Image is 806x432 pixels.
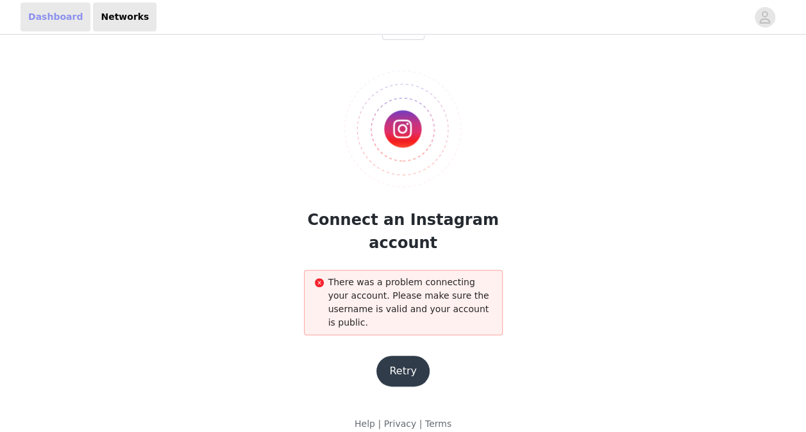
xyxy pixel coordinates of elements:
[376,356,430,386] button: Retry
[344,71,462,188] img: Logo
[378,419,381,429] span: |
[419,419,423,429] span: |
[315,278,324,287] i: icon: close-circle
[93,3,156,31] a: Networks
[759,7,771,28] div: avatar
[383,419,416,429] a: Privacy
[328,277,489,328] span: There was a problem connecting your account. Please make sure the username is valid and your acco...
[307,211,498,252] span: Connect an Instagram account
[355,419,375,429] a: Help
[21,3,90,31] a: Dashboard
[425,419,451,429] a: Terms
